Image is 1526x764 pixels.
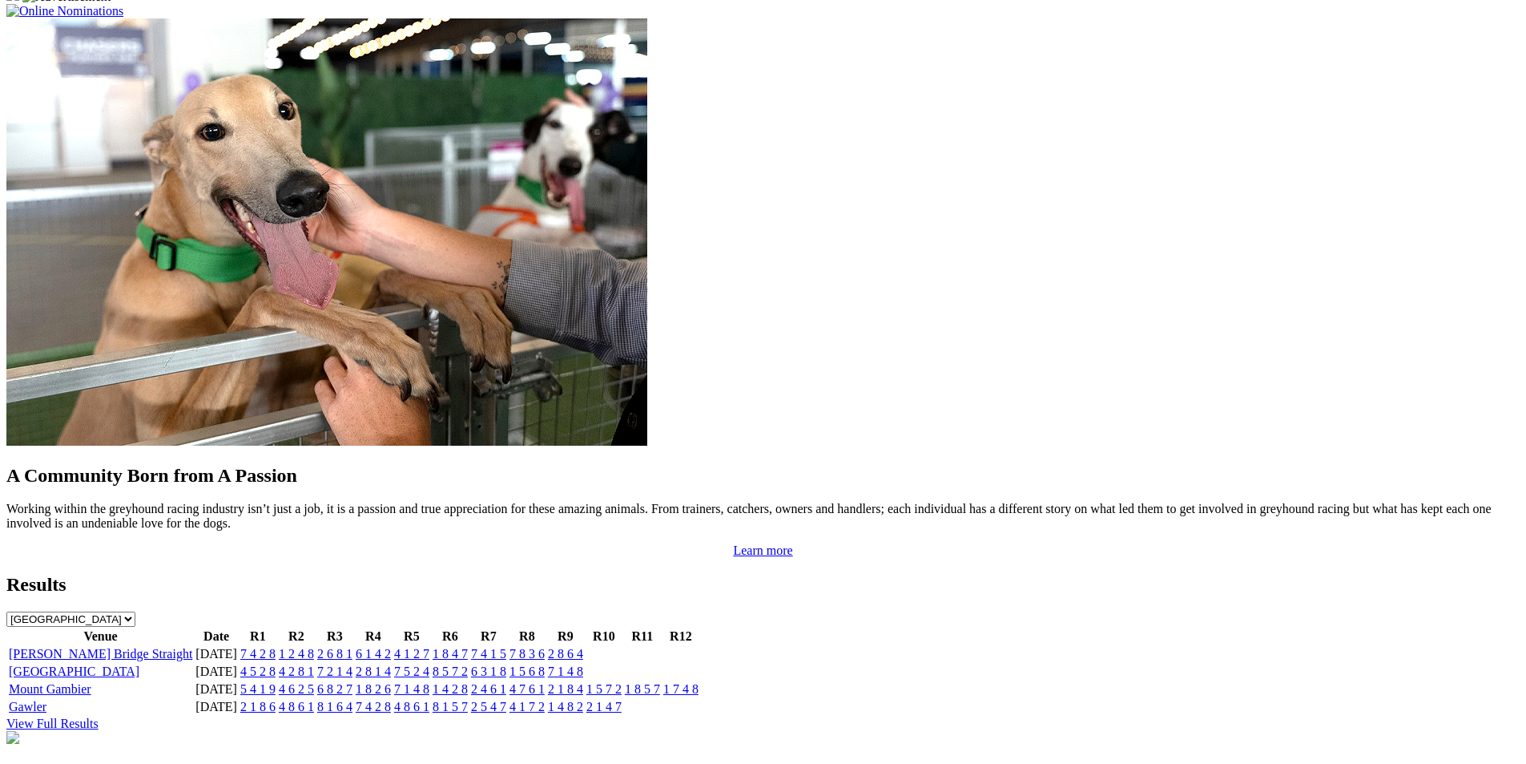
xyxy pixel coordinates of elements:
a: 2 1 8 6 [240,700,276,713]
a: 7 4 2 8 [356,700,391,713]
a: [PERSON_NAME] Bridge Straight [9,647,192,661]
a: 7 1 4 8 [394,682,429,696]
a: 1 2 4 8 [279,647,314,661]
a: 1 4 8 2 [548,700,583,713]
a: 4 7 6 1 [509,682,545,696]
a: [GEOGRAPHIC_DATA] [9,665,139,678]
th: R2 [278,629,315,645]
th: R6 [432,629,469,645]
a: 4 2 8 1 [279,665,314,678]
a: 1 4 2 8 [433,682,468,696]
h2: A Community Born from A Passion [6,465,1520,487]
a: 7 2 1 4 [317,665,352,678]
th: Date [195,629,238,645]
a: 6 3 1 8 [471,665,506,678]
a: 6 1 4 2 [356,647,391,661]
th: R8 [509,629,546,645]
a: 6 8 2 7 [317,682,352,696]
a: 7 5 2 4 [394,665,429,678]
a: 7 4 2 8 [240,647,276,661]
th: Venue [8,629,193,645]
a: 2 8 6 4 [548,647,583,661]
th: R10 [586,629,622,645]
a: 4 5 2 8 [240,665,276,678]
a: 8 1 5 7 [433,700,468,713]
a: 4 8 6 1 [394,700,429,713]
a: 8 5 7 2 [433,665,468,678]
a: 7 4 1 5 [471,647,506,661]
a: 1 5 6 8 [509,665,545,678]
a: 2 4 6 1 [471,682,506,696]
th: R11 [624,629,661,645]
th: R7 [470,629,507,645]
a: 1 8 4 7 [433,647,468,661]
img: chasers_homepage.jpg [6,731,19,744]
a: 1 8 5 7 [625,682,660,696]
th: R9 [547,629,584,645]
h2: Results [6,574,1520,596]
p: Working within the greyhound racing industry isn’t just a job, it is a passion and true appreciat... [6,502,1520,531]
th: R5 [393,629,430,645]
a: 5 4 1 9 [240,682,276,696]
a: Mount Gambier [9,682,91,696]
a: 7 1 4 8 [548,665,583,678]
th: R4 [355,629,392,645]
td: [DATE] [195,699,238,715]
a: 7 8 3 6 [509,647,545,661]
th: R3 [316,629,353,645]
td: [DATE] [195,681,238,697]
img: Online Nominations [6,4,123,18]
a: 4 1 7 2 [509,700,545,713]
a: 2 1 4 7 [586,700,622,713]
a: Learn more [733,544,792,557]
a: 1 8 2 6 [356,682,391,696]
a: 8 1 6 4 [317,700,352,713]
a: 4 8 6 1 [279,700,314,713]
th: R12 [662,629,699,645]
a: 2 5 4 7 [471,700,506,713]
a: 1 5 7 2 [586,682,622,696]
a: 2 1 8 4 [548,682,583,696]
td: [DATE] [195,664,238,680]
a: 2 6 8 1 [317,647,352,661]
a: 2 8 1 4 [356,665,391,678]
td: [DATE] [195,646,238,662]
a: 1 7 4 8 [663,682,699,696]
a: View Full Results [6,717,99,730]
a: 4 1 2 7 [394,647,429,661]
a: 4 6 2 5 [279,682,314,696]
a: Gawler [9,700,46,713]
th: R1 [240,629,276,645]
img: Westy_Cropped.jpg [6,18,647,446]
